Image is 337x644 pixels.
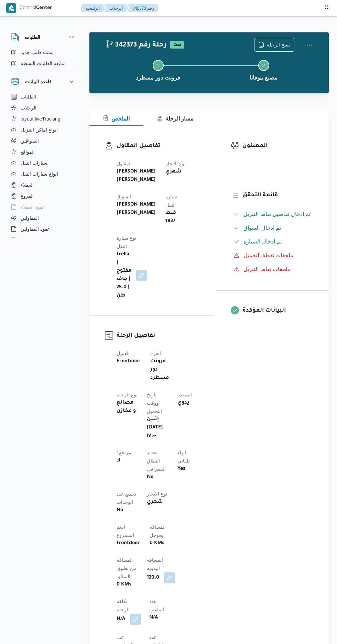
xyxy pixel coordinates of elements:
span: عقود المقاولين [21,225,50,233]
span: المصدر [177,392,192,397]
span: تم ادخال السواق [243,225,281,231]
button: عقود العملاء [8,201,78,212]
b: قبط 1837 [165,209,186,226]
button: تم ادخال السواق [231,222,313,233]
span: متابعة الطلبات النشطة [21,59,66,67]
span: تحديد النطاق الجغرافى [147,450,166,472]
span: العميل [117,351,130,356]
span: العملاء [21,181,34,189]
button: الرحلات [104,4,128,12]
span: سيارات النقل [21,159,47,167]
span: الفرع [150,351,161,356]
button: إنشاء طلب جديد [8,47,78,58]
button: المقاولين [8,212,78,224]
span: السواق [117,194,131,199]
span: انواع اماكن التنزيل [21,126,58,134]
h3: قاعدة البيانات [25,77,52,86]
span: تكلفة الرحلة [117,599,130,612]
h3: قائمة التحقق [242,191,313,200]
b: No [117,506,123,515]
h3: الطلبات [25,33,40,41]
button: العملاء [8,179,78,190]
b: trella | مفتوح | جاف | 25.0 طن [117,250,131,300]
span: انواع سيارات النقل [21,170,58,178]
b: Frontdoor [117,357,141,366]
span: سيارة النقل [165,194,177,208]
b: N/A [149,614,158,622]
span: المسافه من تطبيق السائق [117,557,137,579]
span: نوع الرحله [117,392,138,397]
span: اسم المشروع [117,524,134,538]
button: الطلبات [8,91,78,102]
span: مسار الرحلة [157,116,194,122]
b: تمت [173,43,181,47]
span: الرحلات [21,104,36,112]
span: تم ادخال السيارة [243,238,282,246]
span: 2 [262,63,265,68]
button: ملحقات نقطة التحميل [231,250,313,261]
button: 342373 رقم [127,4,158,12]
span: الملخص [103,116,130,122]
span: نسخ الرحلة [267,41,290,49]
span: مصنع بيوفانا [250,74,277,82]
b: 120.0 [147,574,159,582]
b: لا [117,457,120,465]
span: تمت [170,41,184,49]
button: اجهزة التليفون [8,235,78,246]
button: عقود المقاولين [8,224,78,235]
button: الفروع [8,190,78,201]
span: ملحقات نقاط التنزيل [243,265,291,273]
button: Actions [303,38,316,52]
b: Yes [177,465,185,473]
span: إنشاء طلب جديد [21,48,54,56]
span: تجميع عدد الوحدات [117,491,136,505]
span: السواقين [21,137,39,145]
span: المقاول [117,161,132,166]
span: تم ادخال تفاصيل نفاط التنزيل [243,211,311,217]
span: انهاء تلقائي [177,450,190,464]
span: نوع الايجار [147,491,167,497]
span: المواقع [21,148,35,156]
h3: المعينون [242,142,313,151]
span: تم ادخال السيارة [243,239,282,245]
b: [PERSON_NAME] [PERSON_NAME] [117,168,156,184]
span: نوع سيارة النقل [117,235,136,249]
h3: تفاصيل المقاول [117,142,199,151]
b: No [147,473,153,481]
span: نوع الايجار [165,161,186,166]
button: قاعدة البيانات [11,77,76,86]
span: layout.liveTracking [21,115,60,123]
button: layout.liveTracking [8,113,78,124]
span: تاريخ ووقت التحميل [147,392,162,414]
div: قاعدة البيانات [6,91,81,240]
h3: البيانات المؤكدة [242,306,313,315]
span: تم ادخال تفاصيل نفاط التنزيل [243,210,311,218]
span: 1 [157,63,160,68]
b: [PERSON_NAME] [PERSON_NAME] [117,201,156,217]
b: 0 KMs [150,539,164,548]
span: المسافه اليدويه [147,557,163,571]
button: تم ادخال تفاصيل نفاط التنزيل [231,209,313,220]
button: انواع سيارات النقل [8,168,78,179]
b: N/A [117,615,125,623]
span: اجهزة التليفون [21,236,49,244]
button: نسخ الرحلة [254,38,294,52]
b: frontdoor [117,539,140,548]
button: المواقع [8,146,78,157]
b: إثنين [DATE] ١٧:٠٠ [147,415,167,440]
span: ملحقات نقطة التحميل [243,251,293,260]
b: يدوي [177,399,189,407]
span: المقاولين [21,214,39,222]
img: X8yXhbKr1z7QwAAAABJRU5ErkJggg== [6,3,16,13]
button: الرحلات [8,102,78,113]
span: مرتجع؟ [117,450,131,455]
span: ملحقات نقطة التحميل [243,252,293,258]
b: 0 KMs [117,581,131,589]
button: سيارات النقل [8,157,78,168]
span: فرونت دور مسطرد [136,74,180,82]
iframe: chat widget [7,616,29,637]
button: متابعة الطلبات النشطة [8,58,78,69]
span: الطلبات [21,93,36,101]
button: ملحقات نقاط التنزيل [231,264,313,275]
button: الطلبات [11,33,76,41]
